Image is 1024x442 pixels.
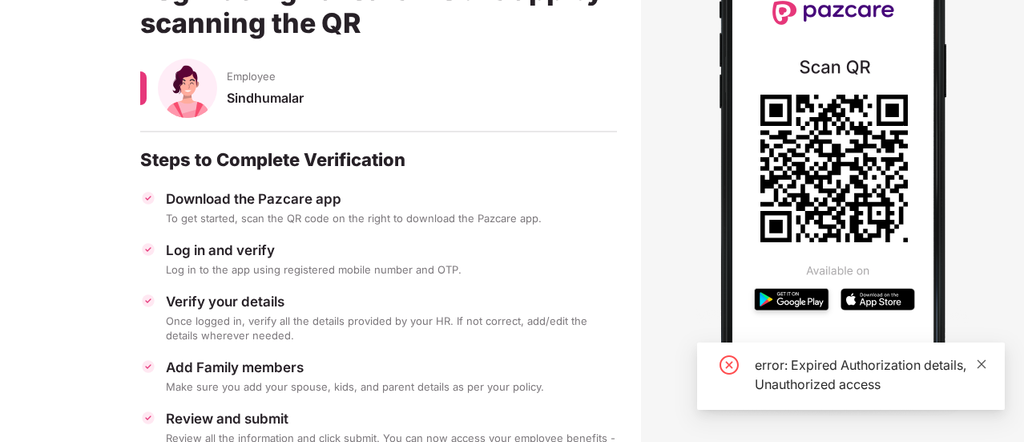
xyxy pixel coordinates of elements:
[720,355,739,375] span: close-circle
[227,90,617,121] div: Sindhumalar
[755,355,986,394] div: error: Expired Authorization details, Unauthorized access
[166,241,617,259] div: Log in and verify
[976,359,987,370] span: close
[140,190,156,206] img: svg+xml;base64,PHN2ZyBpZD0iVGljay0zMngzMiIgeG1sbnM9Imh0dHA6Ly93d3cudzMub3JnLzIwMDAvc3ZnIiB3aWR0aD...
[166,190,617,208] div: Download the Pazcare app
[166,410,617,428] div: Review and submit
[140,148,617,171] div: Steps to Complete Verification
[166,211,617,225] div: To get started, scan the QR code on the right to download the Pazcare app.
[166,293,617,310] div: Verify your details
[166,262,617,277] div: Log in to the app using registered mobile number and OTP.
[140,410,156,426] img: svg+xml;base64,PHN2ZyBpZD0iVGljay0zMngzMiIgeG1sbnM9Imh0dHA6Ly93d3cudzMub3JnLzIwMDAvc3ZnIiB3aWR0aD...
[227,69,276,83] span: Employee
[140,293,156,309] img: svg+xml;base64,PHN2ZyBpZD0iVGljay0zMngzMiIgeG1sbnM9Imh0dHA6Ly93d3cudzMub3JnLzIwMDAvc3ZnIiB3aWR0aD...
[166,314,617,343] div: Once logged in, verify all the details provided by your HR. If not correct, add/edit the details ...
[140,241,156,257] img: svg+xml;base64,PHN2ZyBpZD0iVGljay0zMngzMiIgeG1sbnM9Imh0dHA6Ly93d3cudzMub3JnLzIwMDAvc3ZnIiB3aWR0aD...
[140,359,156,375] img: svg+xml;base64,PHN2ZyBpZD0iVGljay0zMngzMiIgeG1sbnM9Imh0dHA6Ly93d3cudzMub3JnLzIwMDAvc3ZnIiB3aWR0aD...
[166,359,617,376] div: Add Family members
[158,59,217,118] img: svg+xml;base64,PHN2ZyB4bWxucz0iaHR0cDovL3d3dy53My5vcmcvMjAwMC9zdmciIHhtbG5zOnhsaW5rPSJodHRwOi8vd3...
[166,379,617,394] div: Make sure you add your spouse, kids, and parent details as per your policy.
